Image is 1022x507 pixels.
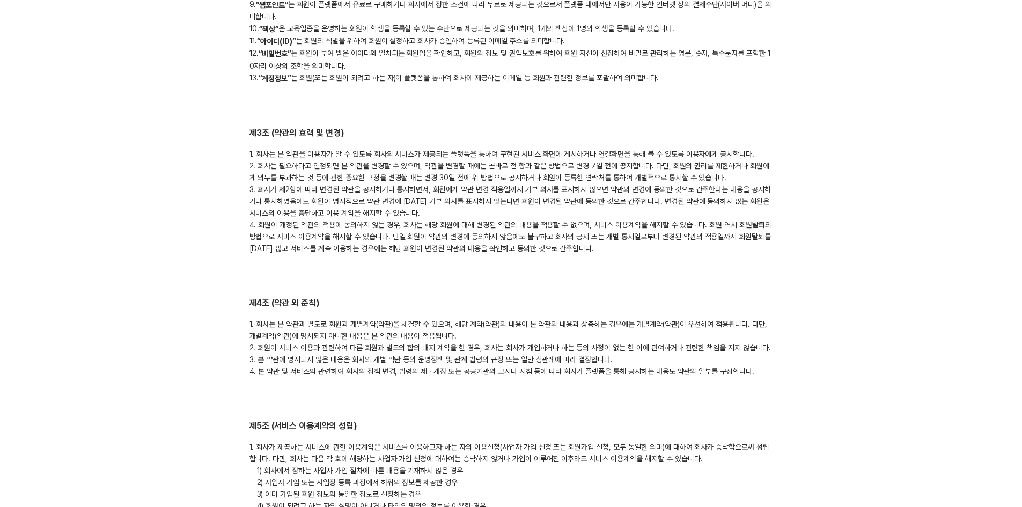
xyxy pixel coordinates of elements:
[249,318,773,377] div: 1. 회사는 본 약관과 별도로 회원과 개별계약(약관)을 체결할 수 있으며, 해당 계약(약관)의 내용이 본 약관의 내용과 상충하는 경우에는 개별계약(약관)이 우선하여 적용됩니다...
[249,476,773,488] p: 2) 사업자 가입 또는 사업장 등록 과정에서 허위의 정보를 제공한 경우
[249,297,773,310] h2: 제4조 (약관 외 준칙)
[249,465,773,476] p: 1) 회사에서 정하는 사업자 가입 절차에 따른 내용을 기재하지 않은 경우
[249,420,773,432] h2: 제5조 (서비스 이용계약의 성립)
[249,488,773,500] p: 3) 이미 가입된 회원 정보와 동일한 정보로 신청하는 경우
[249,148,773,254] div: 1. 회사는 본 약관을 이용자가 알 수 있도록 회사의 서비스가 제공되는 플랫폼을 통하여 구현된 서비스 화면에 게시하거나 연결화면을 통해 볼 수 있도록 이용자에게 공시합니다. ...
[259,50,291,58] b: “비밀번호”
[257,37,296,46] b: “아이디(ID)”
[249,127,773,139] h2: 제3조 (약관의 효력 및 변경)
[259,74,291,83] b: “계정정보”
[259,25,278,33] b: “책상”
[256,1,288,9] b: “쌤포인트”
